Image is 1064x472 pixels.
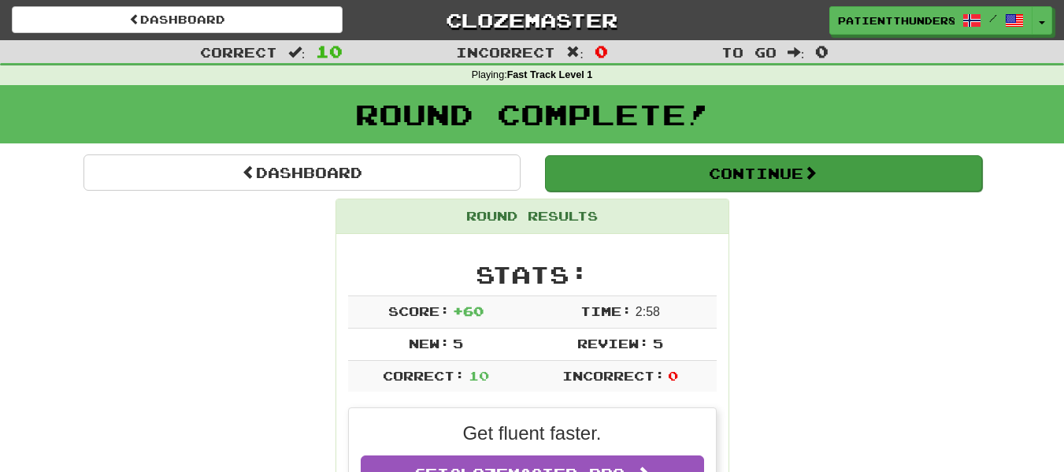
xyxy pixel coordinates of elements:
[288,46,306,59] span: :
[453,336,463,351] span: 5
[838,13,955,28] span: PatientThunder8090
[6,98,1058,130] h1: Round Complete!
[815,42,829,61] span: 0
[336,199,728,234] div: Round Results
[595,42,608,61] span: 0
[409,336,450,351] span: New:
[989,13,997,24] span: /
[721,44,777,60] span: To go
[469,368,489,383] span: 10
[562,368,665,383] span: Incorrect:
[577,336,649,351] span: Review:
[566,46,584,59] span: :
[456,44,555,60] span: Incorrect
[12,6,343,33] a: Dashboard
[829,6,1032,35] a: PatientThunder8090 /
[668,368,678,383] span: 0
[636,305,660,318] span: 2 : 58
[653,336,663,351] span: 5
[316,42,343,61] span: 10
[580,303,632,318] span: Time:
[788,46,805,59] span: :
[83,154,521,191] a: Dashboard
[545,155,982,191] button: Continue
[507,69,593,80] strong: Fast Track Level 1
[200,44,277,60] span: Correct
[453,303,484,318] span: + 60
[348,262,717,288] h2: Stats:
[366,6,697,34] a: Clozemaster
[388,303,450,318] span: Score:
[383,368,465,383] span: Correct:
[361,420,704,447] p: Get fluent faster.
